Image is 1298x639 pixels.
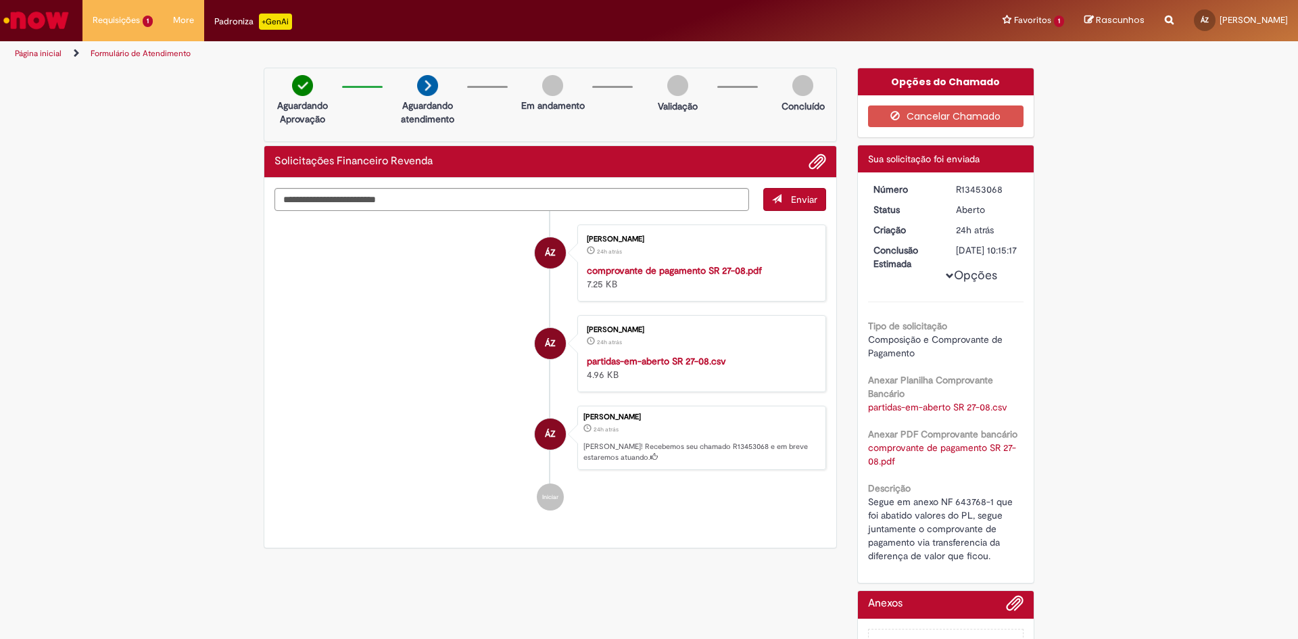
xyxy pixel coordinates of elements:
[535,419,566,450] div: Ághata Zenker
[658,99,698,113] p: Validação
[274,406,826,471] li: Ághata Zenker
[956,243,1019,257] div: [DATE] 10:15:17
[868,105,1024,127] button: Cancelar Chamado
[809,153,826,170] button: Adicionar anexos
[597,247,622,256] span: 24h atrás
[292,75,313,96] img: check-circle-green.png
[173,14,194,27] span: More
[214,14,292,30] div: Padroniza
[863,223,946,237] dt: Criação
[763,188,826,211] button: Enviar
[395,99,460,126] p: Aguardando atendimento
[956,203,1019,216] div: Aberto
[545,418,556,450] span: ÁZ
[521,99,585,112] p: Em andamento
[587,235,812,243] div: [PERSON_NAME]
[587,355,726,367] a: partidas-em-aberto SR 27-08.csv
[868,153,980,165] span: Sua solicitação foi enviada
[667,75,688,96] img: img-circle-grey.png
[791,193,817,206] span: Enviar
[868,428,1017,440] b: Anexar PDF Comprovante bancário
[863,203,946,216] dt: Status
[1096,14,1145,26] span: Rascunhos
[863,183,946,196] dt: Número
[587,264,762,277] a: comprovante de pagamento SR 27-08.pdf
[597,338,622,346] span: 24h atrás
[1014,14,1051,27] span: Favoritos
[535,328,566,359] div: Ághata Zenker
[1220,14,1288,26] span: [PERSON_NAME]
[956,223,1019,237] div: 27/08/2025 15:15:12
[792,75,813,96] img: img-circle-grey.png
[274,156,433,168] h2: Solicitações Financeiro Revenda Histórico de tíquete
[587,326,812,334] div: [PERSON_NAME]
[274,188,749,211] textarea: Digite sua mensagem aqui...
[868,496,1015,562] span: Segue em anexo NF 643768-1 que foi abatido valores do PL, segue juntamente o comprovante de pagam...
[956,224,994,236] time: 27/08/2025 15:15:12
[535,237,566,268] div: Ághata Zenker
[259,14,292,30] p: +GenAi
[868,374,993,400] b: Anexar Planilha Comprovante Bancário
[597,338,622,346] time: 27/08/2025 15:13:33
[858,68,1034,95] div: Opções do Chamado
[417,75,438,96] img: arrow-next.png
[270,99,335,126] p: Aguardando Aprovação
[594,425,619,433] span: 24h atrás
[594,425,619,433] time: 27/08/2025 15:15:12
[143,16,153,27] span: 1
[1201,16,1209,24] span: ÁZ
[1006,594,1024,619] button: Adicionar anexos
[868,482,911,494] b: Descrição
[274,211,826,525] ul: Histórico de tíquete
[583,413,819,421] div: [PERSON_NAME]
[1,7,71,34] img: ServiceNow
[863,243,946,270] dt: Conclusão Estimada
[782,99,825,113] p: Concluído
[1084,14,1145,27] a: Rascunhos
[956,224,994,236] span: 24h atrás
[868,320,947,332] b: Tipo de solicitação
[868,598,903,610] h2: Anexos
[587,354,812,381] div: 4.96 KB
[587,264,812,291] div: 7.25 KB
[868,333,1005,359] span: Composição e Comprovante de Pagamento
[542,75,563,96] img: img-circle-grey.png
[91,48,191,59] a: Formulário de Atendimento
[868,442,1016,467] a: Download de comprovante de pagamento SR 27-08.pdf
[10,41,855,66] ul: Trilhas de página
[1054,16,1064,27] span: 1
[15,48,62,59] a: Página inicial
[583,442,819,463] p: [PERSON_NAME]! Recebemos seu chamado R13453068 e em breve estaremos atuando.
[868,401,1007,413] a: Download de partidas-em-aberto SR 27-08.csv
[93,14,140,27] span: Requisições
[545,327,556,360] span: ÁZ
[597,247,622,256] time: 27/08/2025 15:13:37
[956,183,1019,196] div: R13453068
[545,237,556,269] span: ÁZ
